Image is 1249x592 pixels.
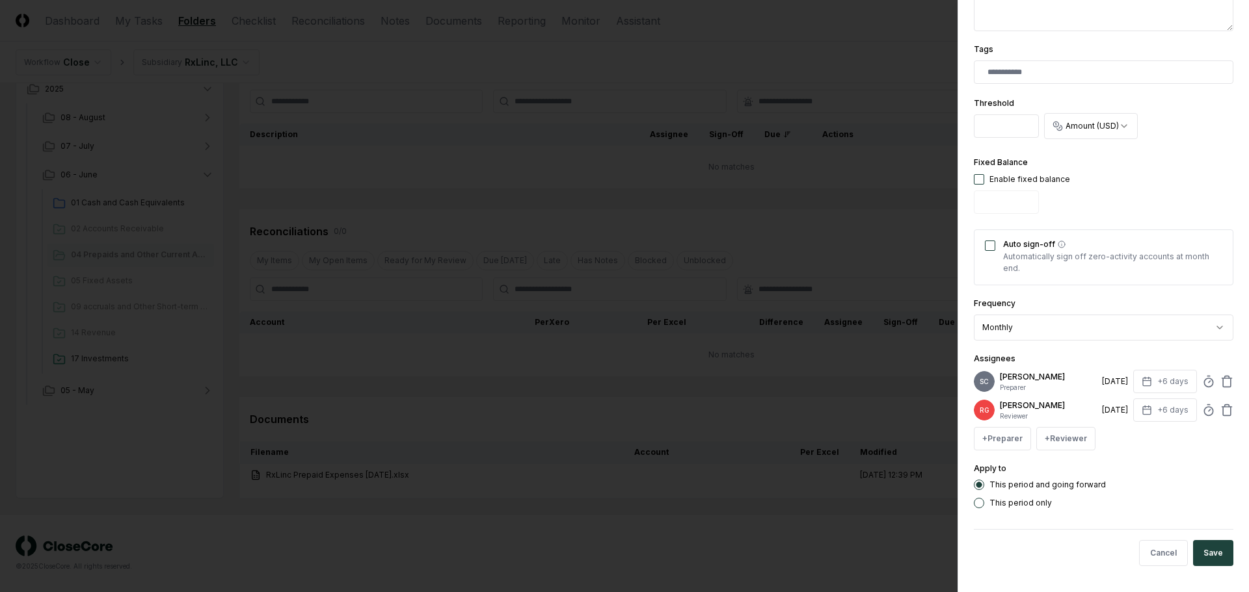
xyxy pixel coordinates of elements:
p: Reviewer [1000,411,1097,421]
span: RG [980,405,989,415]
button: +Preparer [974,427,1031,450]
button: Auto sign-off [1058,240,1066,248]
button: +6 days [1133,370,1197,393]
label: Tags [974,44,993,54]
div: [DATE] [1102,404,1128,416]
label: Frequency [974,298,1015,308]
p: [PERSON_NAME] [1000,371,1097,383]
button: Cancel [1139,540,1188,566]
label: This period only [989,499,1052,507]
label: This period and going forward [989,481,1106,489]
label: Threshold [974,98,1014,108]
p: Preparer [1000,383,1097,393]
p: Automatically sign off zero-activity accounts at month end. [1003,251,1222,274]
div: [DATE] [1102,376,1128,387]
button: +6 days [1133,398,1197,422]
label: Auto sign-off [1003,240,1222,248]
p: [PERSON_NAME] [1000,400,1097,411]
label: Fixed Balance [974,157,1028,167]
div: Enable fixed balance [989,174,1070,185]
label: Assignees [974,354,1015,363]
button: Save [1193,540,1233,566]
button: +Reviewer [1036,427,1095,450]
span: SC [980,377,989,387]
label: Apply to [974,463,1006,473]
